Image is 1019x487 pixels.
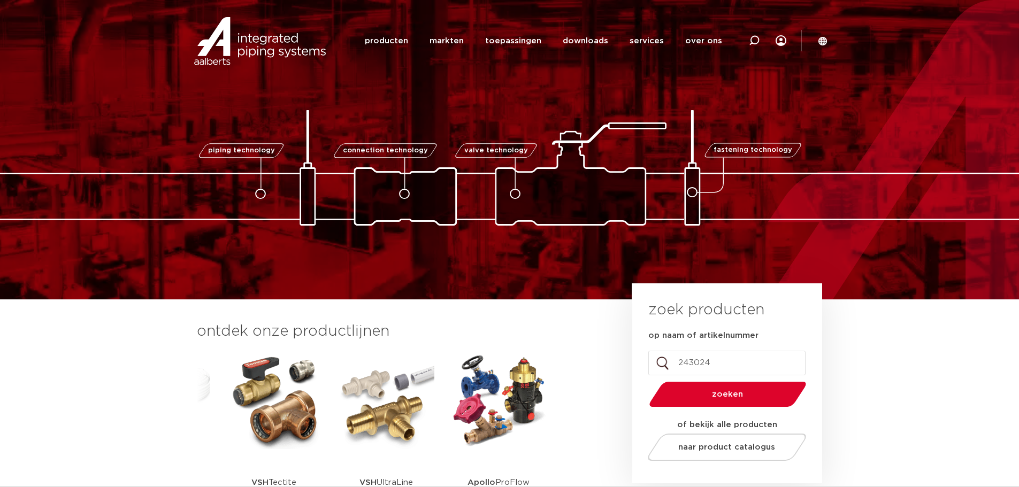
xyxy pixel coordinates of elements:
label: op naam of artikelnummer [648,330,758,341]
span: zoeken [677,390,779,398]
a: naar product catalogus [645,434,809,461]
strong: VSH [251,478,269,486]
span: fastening technology [714,147,792,154]
a: toepassingen [485,20,541,61]
nav: Menu [365,20,722,61]
a: downloads [563,20,608,61]
a: markten [430,20,464,61]
a: producten [365,20,408,61]
strong: VSH [359,478,377,486]
span: piping technology [208,147,275,154]
strong: of bekijk alle producten [677,421,777,429]
a: over ons [685,20,722,61]
h3: ontdek onze productlijnen [197,321,596,342]
button: zoeken [645,381,810,408]
a: services [630,20,664,61]
input: zoeken [648,351,806,375]
span: naar product catalogus [678,443,775,451]
span: connection technology [342,147,427,154]
span: valve technology [464,147,528,154]
strong: Apollo [468,478,495,486]
h3: zoek producten [648,299,764,321]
